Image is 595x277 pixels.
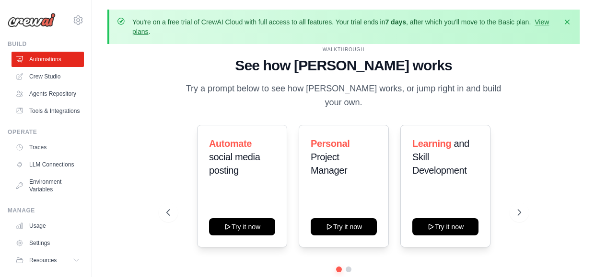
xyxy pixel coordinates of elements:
[29,256,57,264] span: Resources
[132,17,557,36] p: You're on a free trial of CrewAI Cloud with full access to all features. Your trial ends in , aft...
[12,253,84,268] button: Resources
[12,174,84,197] a: Environment Variables
[12,69,84,84] a: Crew Studio
[311,138,350,149] span: Personal
[412,218,478,235] button: Try it now
[12,235,84,251] a: Settings
[209,138,252,149] span: Automate
[12,103,84,119] a: Tools & Integrations
[12,157,84,172] a: LLM Connections
[209,152,260,176] span: social media posting
[8,128,84,136] div: Operate
[166,46,521,53] div: WALKTHROUGH
[385,18,406,26] strong: 7 days
[8,40,84,48] div: Build
[311,218,377,235] button: Try it now
[12,86,84,101] a: Agents Repository
[8,13,56,27] img: Logo
[183,82,505,110] p: Try a prompt below to see how [PERSON_NAME] works, or jump right in and build your own.
[166,57,521,74] h1: See how [PERSON_NAME] works
[12,218,84,233] a: Usage
[12,52,84,67] a: Automations
[12,140,84,155] a: Traces
[311,152,347,176] span: Project Manager
[412,138,451,149] span: Learning
[8,207,84,214] div: Manage
[412,138,469,176] span: and Skill Development
[209,218,275,235] button: Try it now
